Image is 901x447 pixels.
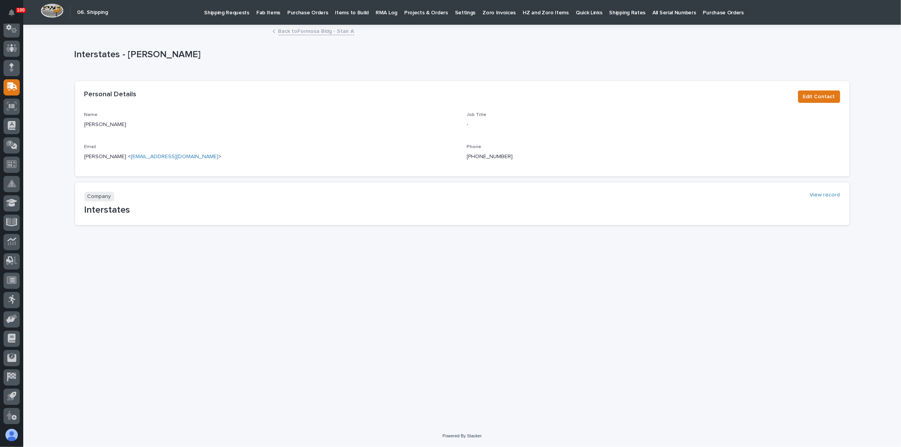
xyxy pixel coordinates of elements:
[131,154,219,159] a: [EMAIL_ADDRESS][DOMAIN_NAME]
[84,121,458,129] p: [PERSON_NAME]
[798,90,840,103] button: Edit Contact
[3,427,20,443] button: users-avatar
[84,192,114,201] p: Company
[3,5,20,21] button: Notifications
[278,26,354,35] a: Back toFormosa Bldg - Stair A
[810,192,840,198] a: View record
[10,9,20,22] div: Notifications100
[467,113,487,117] span: Job Title
[77,9,108,16] h2: 06. Shipping
[803,92,835,101] span: Edit Contact
[84,205,840,216] p: Interstates
[467,145,482,149] span: Phone
[17,7,25,13] p: 100
[467,121,840,129] p: -
[41,3,63,18] img: Workspace Logo
[84,145,96,149] span: Email
[84,90,137,99] h2: Personal Details
[84,113,98,117] span: Name
[84,153,458,161] p: [PERSON_NAME] < >
[443,433,482,438] a: Powered By Stacker
[74,49,847,60] p: Interstates - [PERSON_NAME]
[467,154,513,159] a: [PHONE_NUMBER]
